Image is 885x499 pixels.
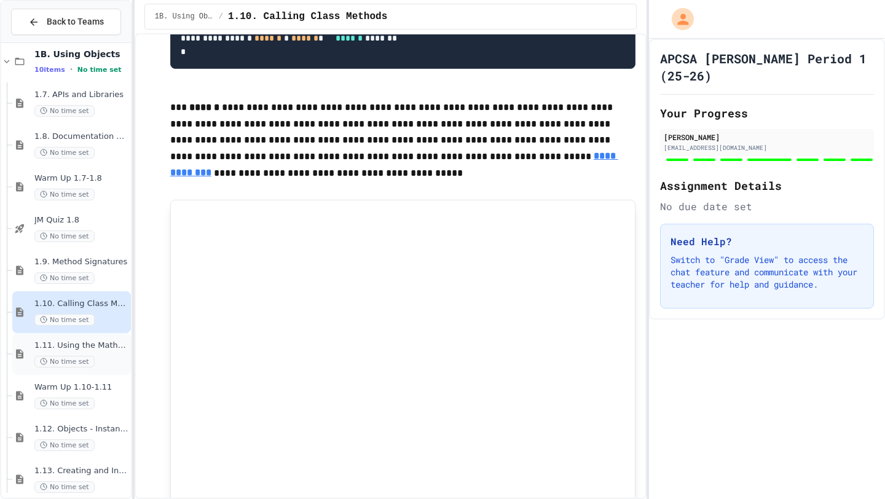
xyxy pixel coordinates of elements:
[219,12,223,22] span: /
[660,199,874,214] div: No due date set
[155,12,214,22] span: 1B. Using Objects
[34,49,128,60] span: 1B. Using Objects
[34,147,95,159] span: No time set
[660,50,874,84] h1: APCSA [PERSON_NAME] Period 1 (25-26)
[34,105,95,117] span: No time set
[34,90,128,100] span: 1.7. APIs and Libraries
[77,66,122,74] span: No time set
[671,254,863,291] p: Switch to "Grade View" to access the chat feature and communicate with your teacher for help and ...
[34,481,95,493] span: No time set
[70,65,73,74] span: •
[664,132,870,143] div: [PERSON_NAME]
[228,9,387,24] span: 1.10. Calling Class Methods
[34,272,95,284] span: No time set
[34,66,65,74] span: 10 items
[34,189,95,200] span: No time set
[34,439,95,451] span: No time set
[34,215,128,226] span: JM Quiz 1.8
[47,15,104,28] span: Back to Teams
[34,398,95,409] span: No time set
[660,104,874,122] h2: Your Progress
[34,466,128,476] span: 1.13. Creating and Initializing Objects: Constructors
[34,230,95,242] span: No time set
[664,143,870,152] div: [EMAIL_ADDRESS][DOMAIN_NAME]
[34,314,95,326] span: No time set
[659,5,697,33] div: My Account
[11,9,121,35] button: Back to Teams
[34,424,128,434] span: 1.12. Objects - Instances of Classes
[34,356,95,367] span: No time set
[34,257,128,267] span: 1.9. Method Signatures
[34,299,128,309] span: 1.10. Calling Class Methods
[660,177,874,194] h2: Assignment Details
[34,382,128,393] span: Warm Up 1.10-1.11
[34,132,128,142] span: 1.8. Documentation with Comments and Preconditions
[34,340,128,351] span: 1.11. Using the Math Class
[671,234,863,249] h3: Need Help?
[34,173,128,184] span: Warm Up 1.7-1.8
